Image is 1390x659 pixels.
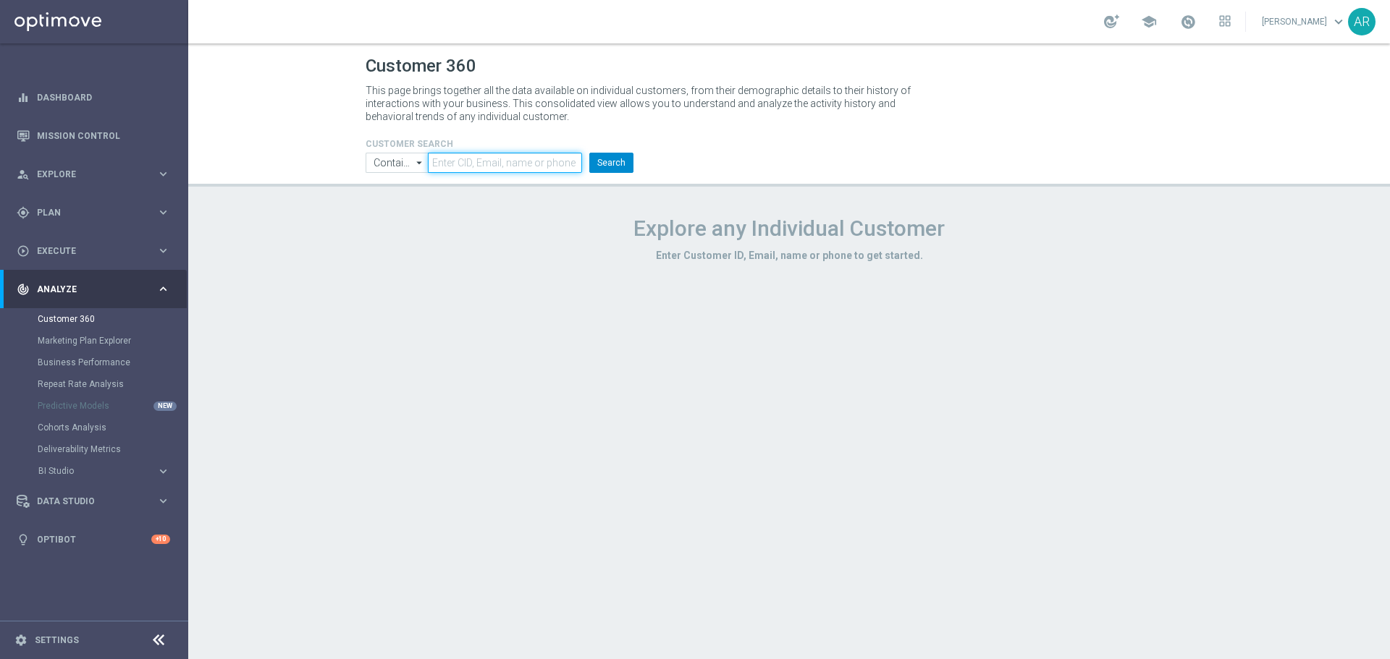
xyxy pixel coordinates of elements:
[38,373,187,395] div: Repeat Rate Analysis
[1348,8,1376,35] div: AR
[38,378,151,390] a: Repeat Rate Analysis
[1141,14,1157,30] span: school
[38,352,187,373] div: Business Performance
[38,467,142,475] span: BI Studio
[151,535,170,544] div: +10
[14,634,28,647] i: settings
[589,153,633,173] button: Search
[17,168,30,181] i: person_search
[16,496,171,507] button: Data Studio keyboard_arrow_right
[38,330,187,352] div: Marketing Plan Explorer
[1331,14,1347,30] span: keyboard_arrow_down
[366,139,633,149] h4: CUSTOMER SEARCH
[16,207,171,218] button: gps_fixed Plan keyboard_arrow_right
[37,520,151,558] a: Optibot
[428,153,582,173] input: Enter CID, Email, name or phone
[156,282,170,296] i: keyboard_arrow_right
[17,245,156,258] div: Execute
[38,308,187,330] div: Customer 360
[38,465,171,477] button: BI Studio keyboard_arrow_right
[17,495,156,508] div: Data Studio
[156,494,170,508] i: keyboard_arrow_right
[17,533,30,546] i: lightbulb
[38,417,187,438] div: Cohorts Analysis
[17,91,30,104] i: equalizer
[37,208,156,217] span: Plan
[366,249,1213,262] h3: Enter Customer ID, Email, name or phone to get started.
[38,313,151,325] a: Customer 360
[37,247,156,255] span: Execute
[156,464,170,478] i: keyboard_arrow_right
[366,56,1213,77] h1: Customer 360
[37,78,170,116] a: Dashboard
[17,78,170,116] div: Dashboard
[17,206,156,219] div: Plan
[38,335,151,346] a: Marketing Plan Explorer
[366,84,923,123] p: This page brings together all the data available on individual customers, from their demographic ...
[366,153,428,173] input: Contains
[38,395,187,417] div: Predictive Models
[17,116,170,155] div: Mission Control
[37,116,170,155] a: Mission Control
[38,467,156,475] div: BI Studio
[17,168,156,181] div: Explore
[17,283,156,296] div: Analyze
[153,401,177,411] div: NEW
[1260,11,1348,33] a: [PERSON_NAME]keyboard_arrow_down
[16,534,171,545] button: lightbulb Optibot +10
[37,170,156,179] span: Explore
[366,216,1213,242] h1: Explore any Individual Customer
[38,357,151,368] a: Business Performance
[16,284,171,295] button: track_changes Analyze keyboard_arrow_right
[156,205,170,219] i: keyboard_arrow_right
[17,245,30,258] i: play_circle_outline
[38,460,187,482] div: BI Studio
[16,130,171,142] button: Mission Control
[17,283,30,296] i: track_changes
[38,443,151,455] a: Deliverability Metrics
[16,245,171,257] button: play_circle_outline Execute keyboard_arrow_right
[35,636,79,645] a: Settings
[156,167,170,181] i: keyboard_arrow_right
[38,438,187,460] div: Deliverability Metrics
[413,153,427,172] i: arrow_drop_down
[37,285,156,294] span: Analyze
[16,169,171,180] button: person_search Explore keyboard_arrow_right
[17,206,30,219] i: gps_fixed
[38,422,151,433] a: Cohorts Analysis
[156,244,170,258] i: keyboard_arrow_right
[17,520,170,558] div: Optibot
[16,92,171,103] button: equalizer Dashboard
[37,497,156,506] span: Data Studio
